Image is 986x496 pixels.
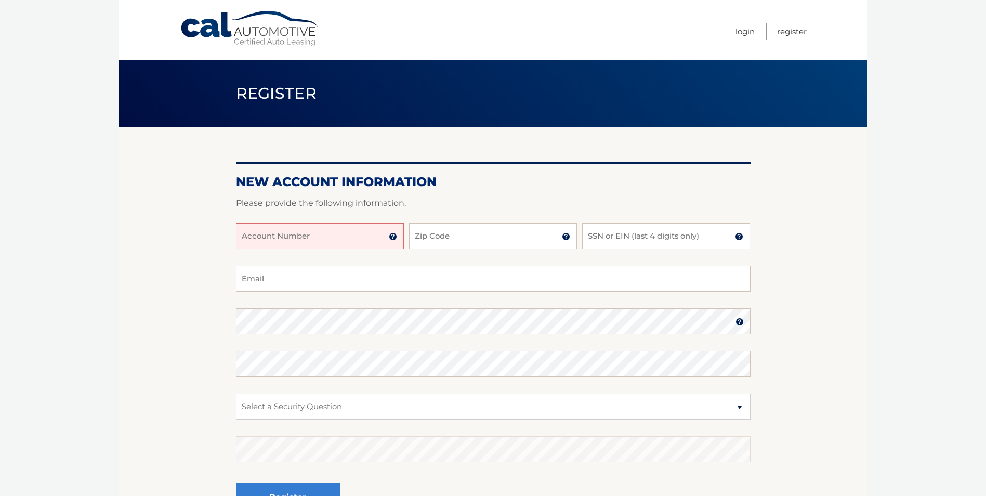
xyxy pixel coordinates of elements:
[236,174,751,190] h2: New Account Information
[236,223,404,249] input: Account Number
[389,232,397,241] img: tooltip.svg
[409,223,577,249] input: Zip Code
[582,223,750,249] input: SSN or EIN (last 4 digits only)
[236,84,317,103] span: Register
[735,232,743,241] img: tooltip.svg
[735,23,755,40] a: Login
[777,23,807,40] a: Register
[236,266,751,292] input: Email
[562,232,570,241] img: tooltip.svg
[735,318,744,326] img: tooltip.svg
[236,196,751,211] p: Please provide the following information.
[180,10,320,47] a: Cal Automotive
